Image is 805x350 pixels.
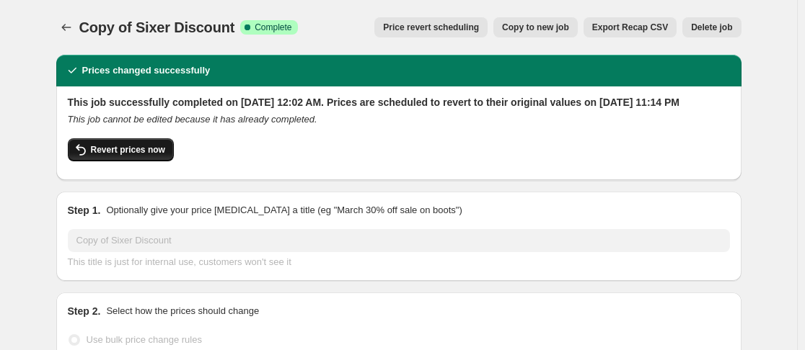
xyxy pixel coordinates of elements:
[68,256,291,267] span: This title is just for internal use, customers won't see it
[584,17,677,37] button: Export Recap CSV
[106,304,259,318] p: Select how the prices should change
[691,22,732,33] span: Delete job
[383,22,479,33] span: Price revert scheduling
[79,19,235,35] span: Copy of Sixer Discount
[682,17,741,37] button: Delete job
[493,17,578,37] button: Copy to new job
[87,334,202,345] span: Use bulk price change rules
[592,22,668,33] span: Export Recap CSV
[106,203,462,217] p: Optionally give your price [MEDICAL_DATA] a title (eg "March 30% off sale on boots")
[68,229,730,252] input: 30% off holiday sale
[91,144,165,156] span: Revert prices now
[68,138,174,161] button: Revert prices now
[82,63,211,78] h2: Prices changed successfully
[374,17,488,37] button: Price revert scheduling
[68,114,317,125] i: This job cannot be edited because it has already completed.
[68,95,730,109] h2: This job successfully completed on [DATE] 12:02 AM. Prices are scheduled to revert to their origi...
[56,17,76,37] button: Price change jobs
[502,22,569,33] span: Copy to new job
[68,203,101,217] h2: Step 1.
[68,304,101,318] h2: Step 2.
[255,22,291,33] span: Complete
